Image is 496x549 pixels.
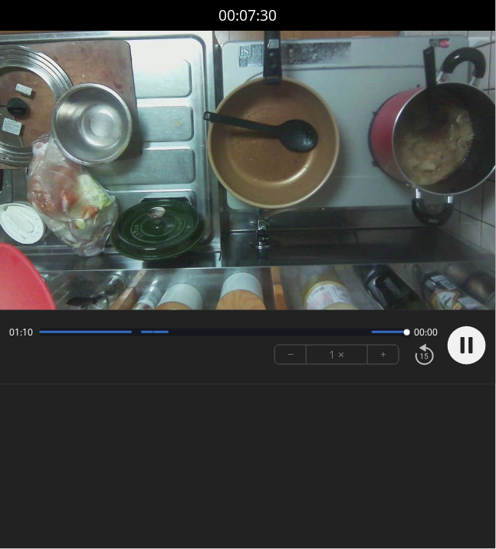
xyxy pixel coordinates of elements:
button: − [275,346,307,364]
span: 00:00 [414,326,438,339]
span: 01:10 [9,326,33,339]
button: + [368,346,399,364]
div: 1 × [307,346,368,364]
a: 00:07:30 [219,5,278,27]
